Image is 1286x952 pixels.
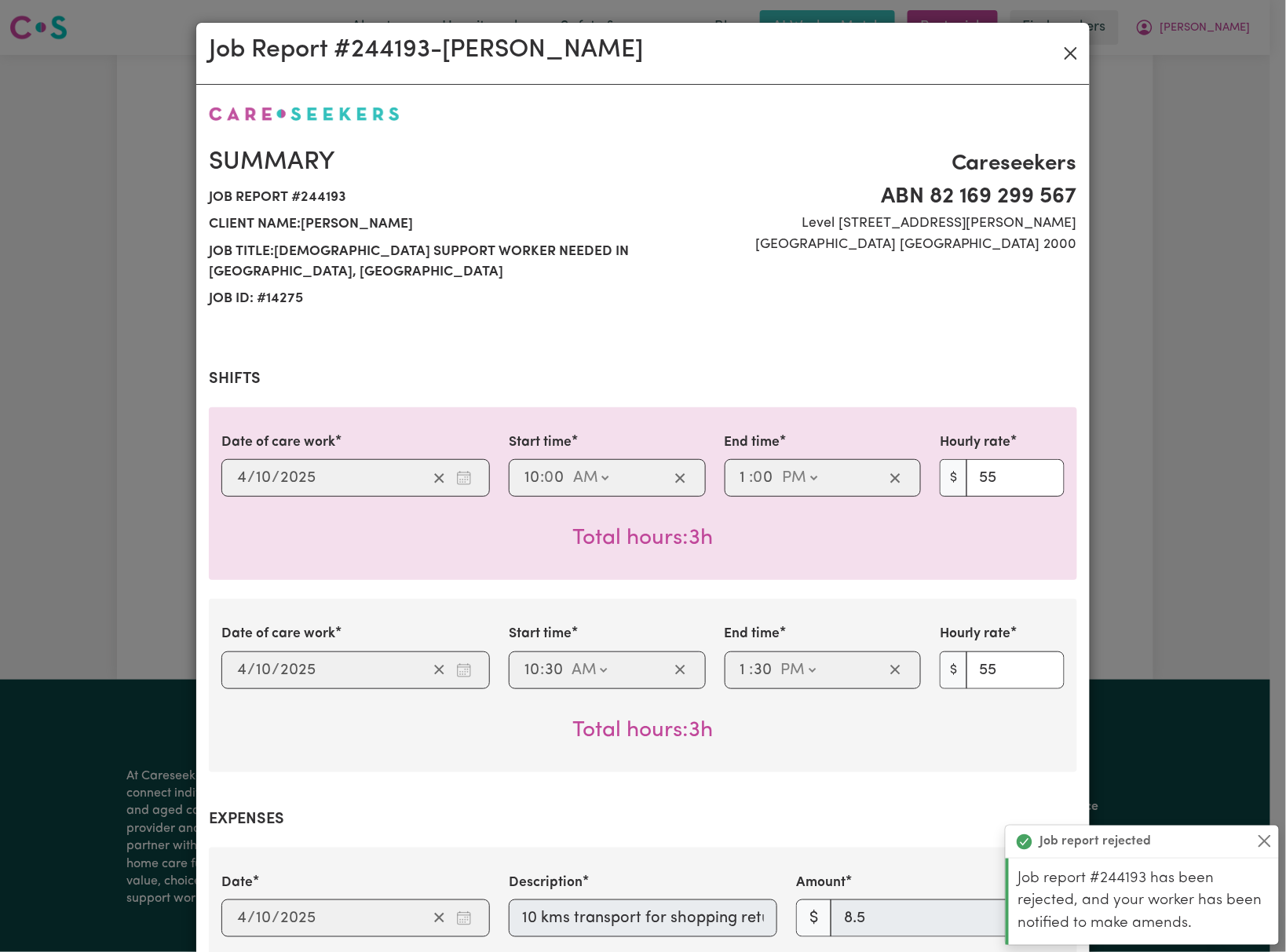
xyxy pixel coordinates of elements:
[255,658,272,682] input: --
[255,906,272,930] input: --
[209,239,634,286] span: Job title: [DEMOGRAPHIC_DATA] Support Worker Needed in [GEOGRAPHIC_DATA], [GEOGRAPHIC_DATA]
[451,906,477,930] button: Enter the date of expense
[236,906,247,930] input: --
[247,910,255,927] span: /
[652,235,1077,255] span: [GEOGRAPHIC_DATA] [GEOGRAPHIC_DATA] 2000
[509,432,572,453] label: Start time
[209,184,634,211] span: Job report # 244193
[209,370,1077,388] h2: Shifts
[209,148,634,177] h2: Summary
[740,466,750,490] input: --
[236,658,247,682] input: --
[544,658,564,682] input: --
[725,432,780,453] label: End time
[255,466,272,490] input: --
[236,466,247,490] input: --
[749,469,753,487] span: :
[509,624,572,644] label: Start time
[1255,832,1274,851] button: Close
[209,211,634,238] span: Client name: [PERSON_NAME]
[209,107,400,121] img: Careseekers logo
[725,624,780,644] label: End time
[427,658,451,682] button: Clear date
[1058,41,1083,66] button: Close
[940,432,1011,453] label: Hourly rate
[221,873,253,893] label: Date
[796,873,846,893] label: Amount
[540,469,544,487] span: :
[247,662,255,679] span: /
[279,466,316,490] input: ----
[524,658,540,682] input: --
[753,470,762,486] span: 0
[754,466,775,490] input: --
[509,873,583,893] label: Description
[1018,868,1270,936] p: Job report #244193 has been rejected, and your worker has been notified to make amends.
[247,469,255,487] span: /
[753,658,773,682] input: --
[652,148,1077,181] span: Careseekers
[221,624,335,644] label: Date of care work
[940,459,967,497] span: $
[544,470,553,486] span: 0
[573,720,714,742] span: Total hours worked: 3 hours
[940,624,1011,644] label: Hourly rate
[573,527,714,549] span: Total hours worked: 3 hours
[451,658,477,682] button: Enter the date of care work
[272,469,279,487] span: /
[652,181,1077,213] span: ABN 82 169 299 567
[279,658,316,682] input: ----
[427,906,451,930] button: Clear date
[509,899,777,937] input: 10 kms transport for shopping return
[209,35,643,65] h2: Job Report # 244193 - [PERSON_NAME]
[940,651,967,689] span: $
[451,466,477,490] button: Enter the date of care work
[427,466,451,490] button: Clear date
[796,899,831,937] span: $
[1040,832,1152,851] strong: Job report rejected
[209,810,1077,829] h2: Expenses
[272,662,279,679] span: /
[749,662,753,679] span: :
[209,286,634,312] span: Job ID: # 14275
[524,466,540,490] input: --
[652,213,1077,234] span: Level [STREET_ADDRESS][PERSON_NAME]
[221,432,335,453] label: Date of care work
[545,466,565,490] input: --
[279,906,316,930] input: ----
[272,910,279,927] span: /
[540,662,544,679] span: :
[740,658,750,682] input: --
